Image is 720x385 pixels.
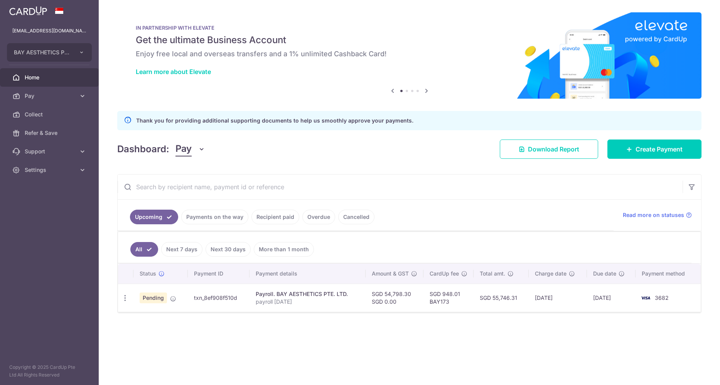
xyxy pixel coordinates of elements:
h5: Get the ultimate Business Account [136,34,683,46]
span: Support [25,148,76,155]
span: Pay [175,142,192,156]
p: Thank you for providing additional supporting documents to help us smoothly approve your payments. [136,116,413,125]
iframe: Opens a widget where you can find more information [671,362,712,381]
a: Overdue [302,210,335,224]
img: Renovation banner [117,12,701,99]
td: SGD 948.01 BAY173 [423,284,474,312]
span: Pay [25,92,76,100]
span: Settings [25,166,76,174]
span: Due date [593,270,616,277]
button: Pay [175,142,205,156]
span: Download Report [528,145,579,154]
span: Read more on statuses [623,211,684,219]
h6: Enjoy free local and overseas transfers and a 1% unlimited Cashback Card! [136,49,683,59]
button: BAY AESTHETICS PTE. LTD. [7,43,92,62]
p: IN PARTNERSHIP WITH ELEVATE [136,25,683,31]
a: Recipient paid [251,210,299,224]
p: [EMAIL_ADDRESS][DOMAIN_NAME] [12,27,86,35]
td: txn_8ef908f510d [188,284,250,312]
a: Read more on statuses [623,211,692,219]
a: Learn more about Elevate [136,68,211,76]
span: Total amt. [480,270,505,277]
td: SGD 54,798.30 SGD 0.00 [366,284,423,312]
p: payroll [DATE] [256,298,359,306]
td: SGD 55,746.31 [474,284,529,312]
span: BAY AESTHETICS PTE. LTD. [14,49,71,56]
a: Cancelled [338,210,374,224]
a: Next 7 days [161,242,202,257]
input: Search by recipient name, payment id or reference [118,175,683,199]
span: Charge date [535,270,567,277]
span: Refer & Save [25,129,76,137]
th: Payment ID [188,264,250,284]
th: Payment details [250,264,366,284]
a: All [130,242,158,257]
span: Pending [140,293,167,303]
span: Create Payment [636,145,683,154]
span: Home [25,74,76,81]
span: CardUp fee [430,270,459,277]
img: CardUp [9,6,47,15]
th: Payment method [636,264,701,284]
div: Payroll. BAY AESTHETICS PTE. LTD. [256,290,359,298]
td: [DATE] [529,284,587,312]
img: Bank Card [638,293,653,303]
span: Status [140,270,156,277]
td: [DATE] [587,284,636,312]
a: Next 30 days [206,242,251,257]
span: Amount & GST [372,270,409,277]
a: Download Report [500,140,598,159]
a: More than 1 month [254,242,314,257]
a: Upcoming [130,210,178,224]
span: Collect [25,111,76,118]
h4: Dashboard: [117,142,169,156]
span: 3682 [655,294,669,301]
a: Payments on the way [181,210,248,224]
a: Create Payment [607,140,701,159]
